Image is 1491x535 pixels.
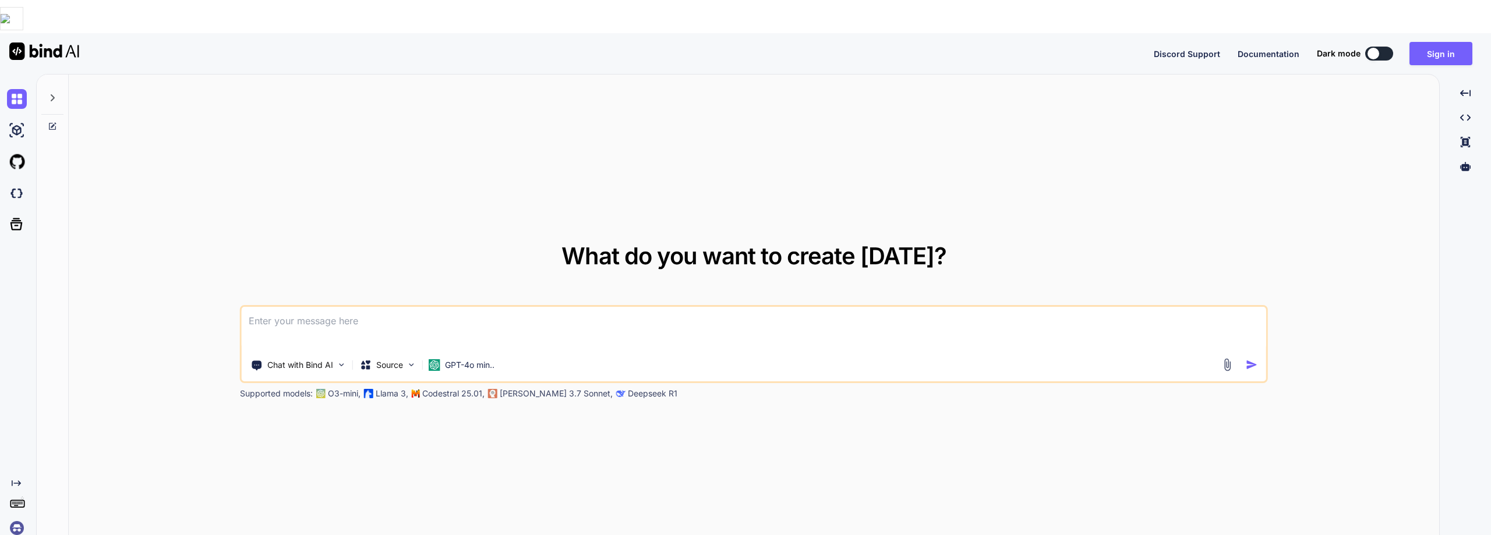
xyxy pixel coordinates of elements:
img: Pick Tools [337,360,347,370]
p: O3-mini, [328,388,361,399]
img: ai-studio [7,121,27,140]
img: GPT-4o mini [429,359,440,371]
img: chat [7,89,27,109]
img: icon [1246,359,1258,371]
p: Codestral 25.01, [422,388,485,399]
span: Dark mode [1317,48,1361,59]
span: What do you want to create [DATE]? [561,242,946,270]
img: Bind AI [9,42,79,60]
img: Mistral-AI [412,389,420,398]
p: [PERSON_NAME] 3.7 Sonnet, [500,388,613,399]
img: claude [488,389,497,398]
button: Sign in [1409,42,1472,65]
p: Chat with Bind AI [267,359,333,371]
img: githubLight [7,152,27,172]
button: Discord Support [1154,48,1220,60]
span: Documentation [1238,49,1299,59]
button: Documentation [1238,48,1299,60]
p: Source [376,359,403,371]
p: Llama 3, [376,388,408,399]
p: Deepseek R1 [628,388,677,399]
img: Llama2 [364,389,373,398]
span: Discord Support [1154,49,1220,59]
img: Pick Models [407,360,416,370]
p: Supported models: [240,388,313,399]
img: attachment [1221,358,1234,371]
img: claude [616,389,626,398]
img: darkCloudIdeIcon [7,183,27,203]
img: GPT-4 [316,389,326,398]
p: GPT-4o min.. [445,359,494,371]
